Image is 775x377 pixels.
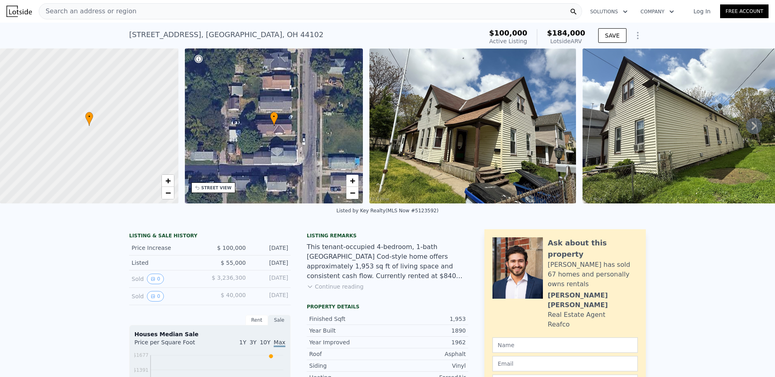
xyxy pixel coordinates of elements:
div: [PERSON_NAME] [PERSON_NAME] [548,291,638,310]
button: Continue reading [307,283,364,291]
img: Lotside [6,6,32,17]
button: SAVE [598,28,626,43]
span: − [350,188,355,198]
div: Houses Median Sale [134,330,285,338]
div: Rent [245,315,268,325]
span: $ 40,000 [221,292,246,298]
tspan: $1677 [133,352,149,358]
a: Zoom out [346,187,358,199]
tspan: $1391 [133,367,149,373]
span: • [270,113,278,120]
a: Zoom out [162,187,174,199]
div: Sold [132,291,203,302]
div: STREET VIEW [201,185,232,191]
div: [STREET_ADDRESS] , [GEOGRAPHIC_DATA] , OH 44102 [129,29,323,40]
div: Real Estate Agent [548,310,605,320]
button: Solutions [584,4,634,19]
div: 1962 [387,338,466,346]
div: Listing remarks [307,232,468,239]
div: 1,953 [387,315,466,323]
span: Active Listing [489,38,527,44]
button: Company [634,4,681,19]
div: [DATE] [252,274,288,284]
span: 3Y [249,339,256,346]
div: Listed [132,259,203,267]
div: Siding [309,362,387,370]
span: $ 100,000 [217,245,246,251]
div: [DATE] [252,259,288,267]
span: $ 55,000 [221,260,246,266]
div: [PERSON_NAME] has sold 67 homes and personally owns rentals [548,260,638,289]
a: Zoom in [162,175,174,187]
span: + [350,176,355,186]
span: $100,000 [489,29,528,37]
img: Sale: 146449989 Parcel: 85572887 [369,48,576,203]
button: View historical data [147,274,164,284]
span: Max [274,339,285,347]
span: $184,000 [547,29,585,37]
div: Property details [307,304,468,310]
span: Search an address or region [39,6,136,16]
button: Show Options [630,27,646,44]
div: Lotside ARV [547,37,585,45]
div: Asphalt [387,350,466,358]
div: Finished Sqft [309,315,387,323]
a: Zoom in [346,175,358,187]
div: Ask about this property [548,237,638,260]
div: Listed by Key Realty (MLS Now #5123592) [337,208,439,214]
div: This tenant-occupied 4-bedroom, 1-bath [GEOGRAPHIC_DATA] Cod-style home offers approximately 1,95... [307,242,468,281]
div: Sold [132,274,203,284]
div: Reafco [548,320,570,329]
a: Free Account [720,4,769,18]
span: − [165,188,170,198]
div: • [85,112,93,126]
div: [DATE] [252,244,288,252]
div: [DATE] [252,291,288,302]
div: Year Built [309,327,387,335]
div: Vinyl [387,362,466,370]
span: 10Y [260,339,270,346]
div: Price per Square Foot [134,338,210,351]
span: 1Y [239,339,246,346]
a: Log In [684,7,720,15]
div: Price Increase [132,244,203,252]
span: + [165,176,170,186]
div: • [270,112,278,126]
span: $ 3,236,300 [212,274,246,281]
div: Year Improved [309,338,387,346]
div: Sale [268,315,291,325]
input: Email [492,356,638,371]
div: LISTING & SALE HISTORY [129,232,291,241]
input: Name [492,337,638,353]
button: View historical data [147,291,164,302]
div: 1890 [387,327,466,335]
div: Roof [309,350,387,358]
span: • [85,113,93,120]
